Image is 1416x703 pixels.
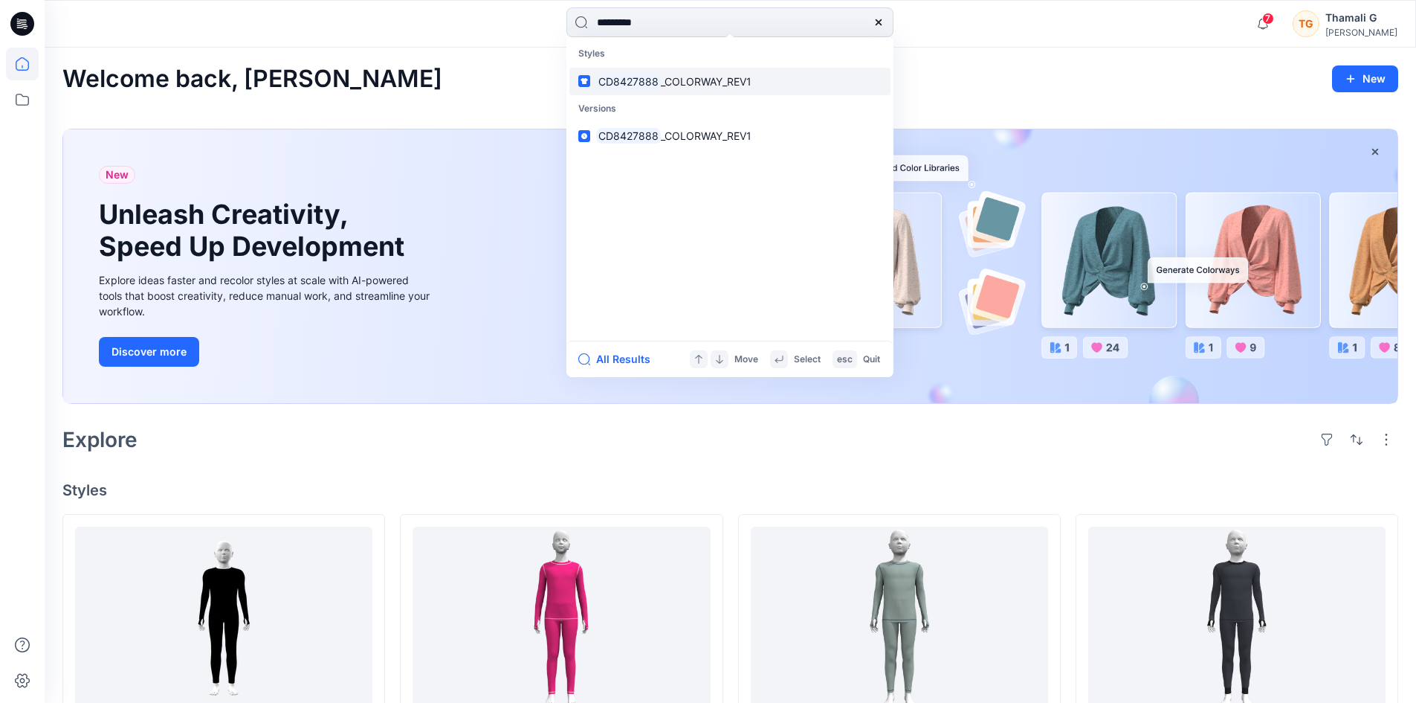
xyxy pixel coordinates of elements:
span: _COLORWAY_REV1 [661,75,751,88]
span: 7 [1262,13,1274,25]
p: Move [734,352,758,367]
p: Styles [569,40,890,68]
p: Quit [863,352,880,367]
button: All Results [578,350,660,368]
div: TG [1293,10,1319,37]
button: Discover more [99,337,199,367]
h2: Explore [62,428,138,452]
a: CD8427888_COLORWAY_REV1 [569,68,890,95]
h1: Unleash Creativity, Speed Up Development [99,199,411,263]
div: Thamali G [1325,9,1397,27]
p: Select [794,352,821,367]
h2: Welcome back, [PERSON_NAME] [62,65,442,93]
a: CD8427888_COLORWAY_REV1 [569,122,890,150]
span: _COLORWAY_REV1 [661,129,751,142]
h4: Styles [62,481,1398,499]
p: esc [837,352,853,367]
mark: CD8427888 [596,127,661,144]
button: New [1332,65,1398,92]
div: Explore ideas faster and recolor styles at scale with AI-powered tools that boost creativity, red... [99,272,433,319]
span: New [106,166,129,184]
div: [PERSON_NAME] [1325,27,1397,38]
mark: CD8427888 [596,73,661,90]
p: Versions [569,95,890,123]
a: Discover more [99,337,433,367]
